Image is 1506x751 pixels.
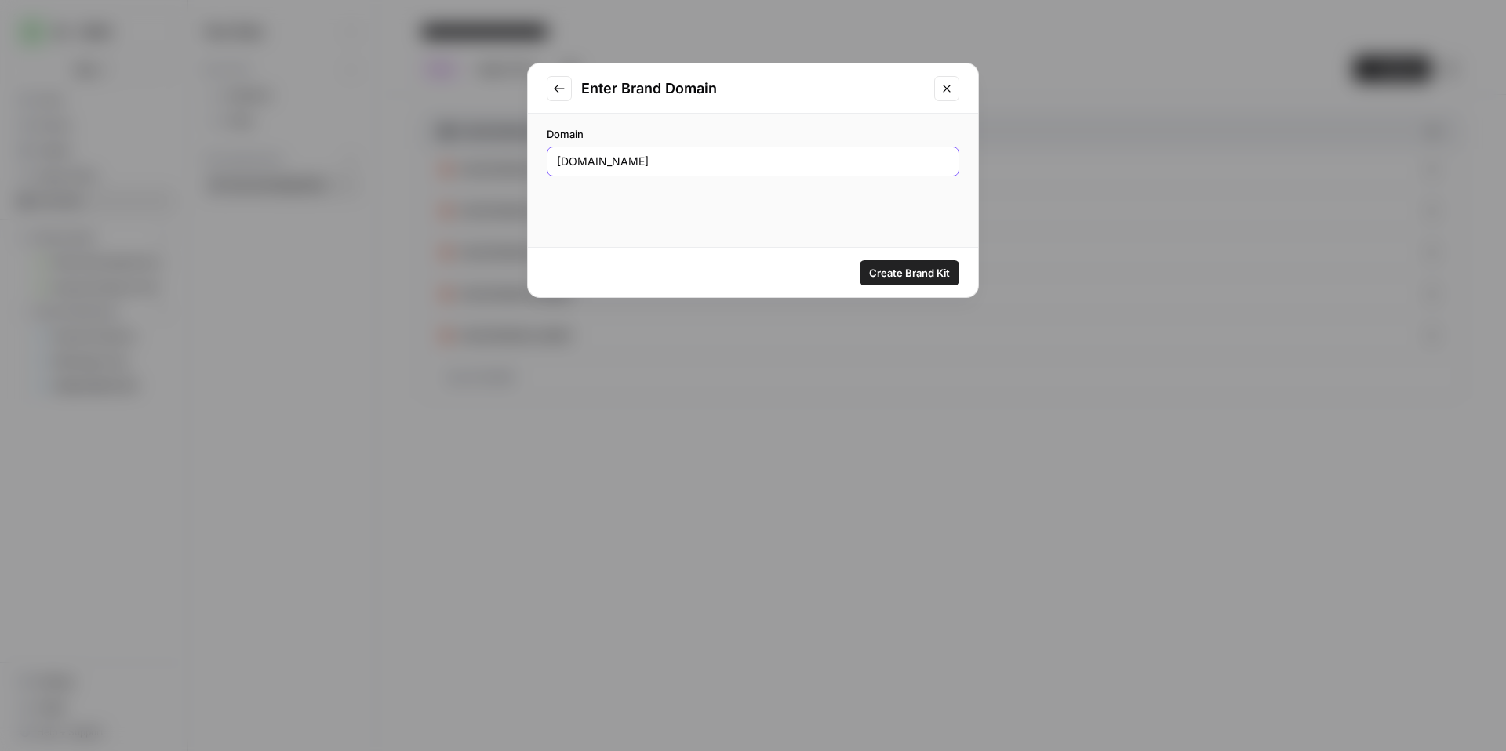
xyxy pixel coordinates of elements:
[547,126,959,142] label: Domain
[869,265,950,281] span: Create Brand Kit
[581,78,925,100] h2: Enter Brand Domain
[547,76,572,101] button: Go to previous step
[860,260,959,285] button: Create Brand Kit
[934,76,959,101] button: Close modal
[557,154,949,169] input: www.example.com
